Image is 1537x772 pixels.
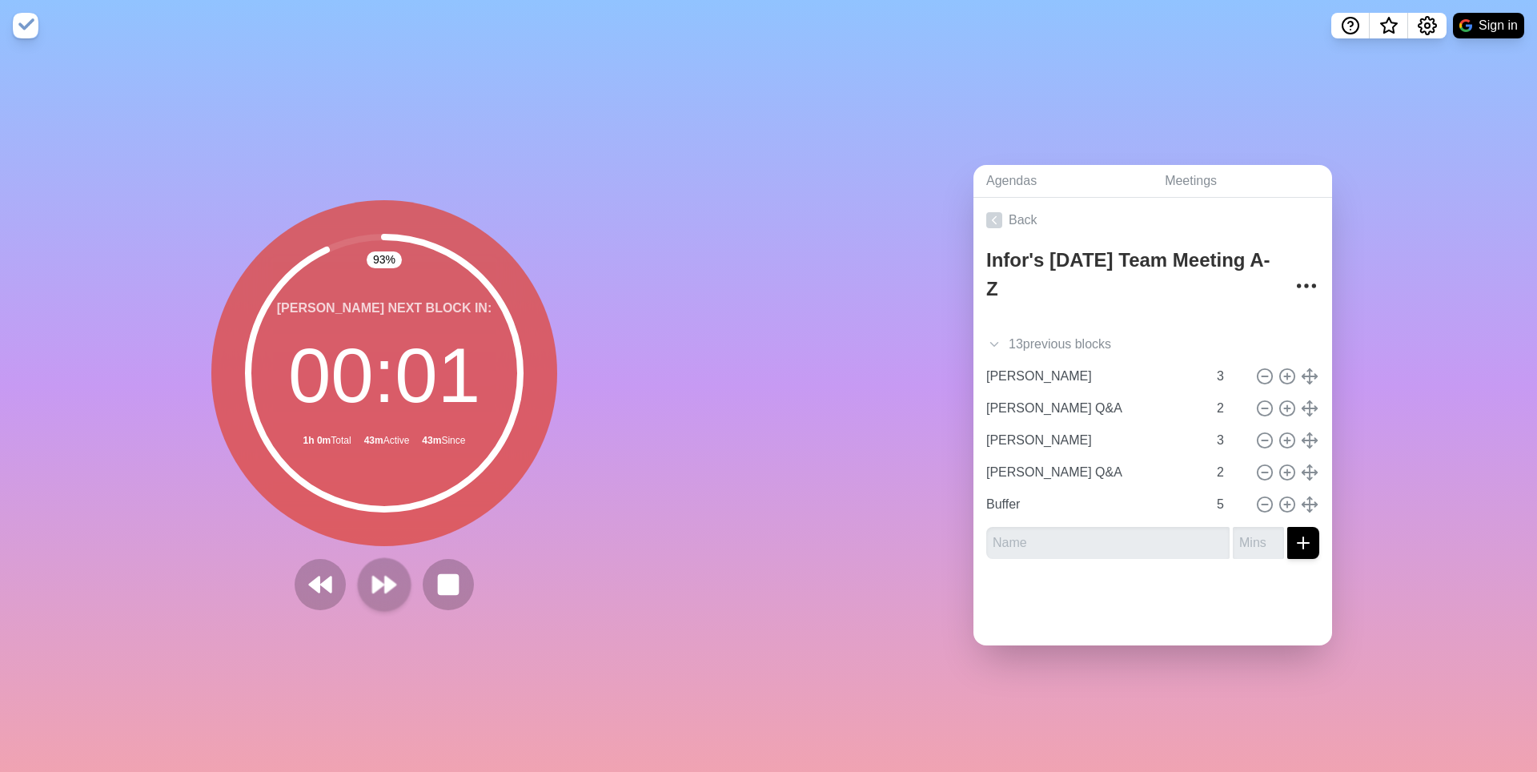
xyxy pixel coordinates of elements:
[1210,424,1249,456] input: Mins
[973,165,1152,198] a: Agendas
[1210,392,1249,424] input: Mins
[1408,13,1447,38] button: Settings
[1453,13,1524,38] button: Sign in
[1459,19,1472,32] img: google logo
[980,489,1207,521] input: Name
[1210,360,1249,392] input: Mins
[1331,13,1370,38] button: Help
[973,198,1332,243] a: Back
[1233,527,1284,559] input: Mins
[973,328,1332,360] div: 13 previous block
[1370,13,1408,38] button: What’s new
[1105,335,1111,354] span: s
[980,424,1207,456] input: Name
[1152,165,1332,198] a: Meetings
[1210,489,1249,521] input: Mins
[980,456,1207,489] input: Name
[986,527,1230,559] input: Name
[1290,270,1322,302] button: More
[980,360,1207,392] input: Name
[980,392,1207,424] input: Name
[1210,456,1249,489] input: Mins
[13,13,38,38] img: timeblocks logo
